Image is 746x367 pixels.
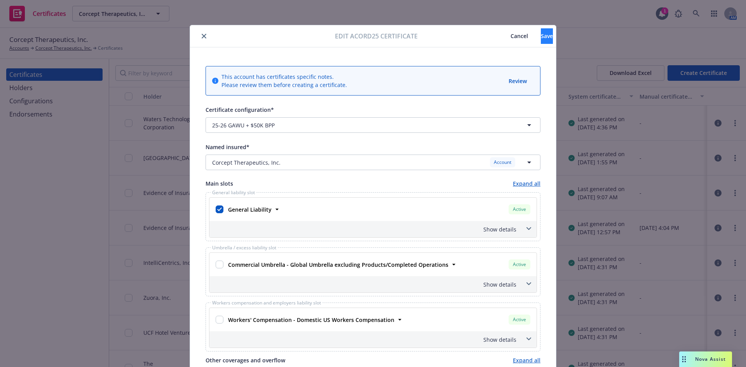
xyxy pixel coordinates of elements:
button: Save [541,28,553,44]
span: Workers compensation and employers liability slot [211,301,322,305]
strong: Commercial Umbrella - Global Umbrella excluding Products/Completed Operations [228,261,448,268]
a: Expand all [513,179,540,188]
span: 25-26 GAWU + $50K BPP [212,121,275,129]
div: This account has certificates specific notes. [221,73,347,81]
div: Show details [211,336,516,344]
span: Cancel [511,32,528,40]
span: Certificate configuration* [206,106,274,113]
div: Account [490,157,515,167]
a: Expand all [513,356,540,364]
div: Show details [209,276,537,292]
button: 25-26 GAWU + $50K BPP [206,117,540,133]
span: Active [512,316,527,323]
span: Main slots [206,179,233,188]
strong: Workers' Compensation - Domestic US Workers Compensation [228,316,394,324]
span: Save [541,32,553,40]
span: General liability slot [211,190,256,195]
div: Show details [209,331,537,348]
button: Nova Assist [679,351,732,367]
div: Show details [209,221,537,237]
span: Review [509,77,527,85]
button: Review [508,76,528,86]
div: Show details [211,225,516,233]
span: Edit Acord25 certificate [335,31,418,41]
span: Umbrella / excess liability slot [211,245,278,250]
span: Corcept Therapeutics, Inc. [212,158,281,167]
div: Drag to move [679,351,689,367]
span: Nova Assist [695,356,726,362]
span: Other coverages and overflow [206,356,285,364]
button: Corcept Therapeutics, Inc.Account [206,155,540,170]
span: Named insured* [206,143,249,151]
div: Please review them before creating a certificate. [221,81,347,89]
button: Cancel [498,28,541,44]
span: Active [512,206,527,213]
div: Show details [211,280,516,289]
button: close [199,31,209,41]
strong: General Liability [228,206,272,213]
span: Active [512,261,527,268]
